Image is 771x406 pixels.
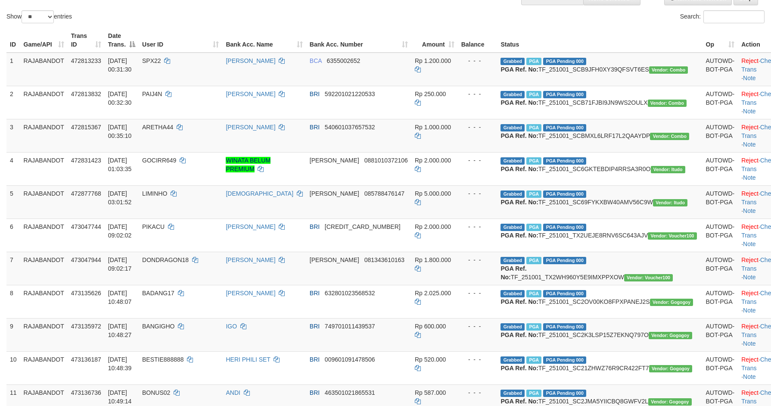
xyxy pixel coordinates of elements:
[526,91,541,98] span: Marked by adkZulham
[6,10,72,23] label: Show entries
[624,274,673,281] span: Vendor URL: https://trx2.1velocity.biz
[6,318,20,351] td: 9
[71,290,101,297] span: 473135626
[415,290,451,297] span: Rp 2.025.000
[501,199,538,206] b: PGA Ref. No:
[648,398,692,406] span: Vendor URL: https://secure2.1velocity.biz
[108,389,132,405] span: [DATE] 10:49:14
[649,66,688,74] span: Vendor URL: https://secure11.1velocity.biz
[226,323,237,330] a: IGO
[20,351,68,384] td: RAJABANDOT
[743,340,756,347] a: Note
[743,373,756,380] a: Note
[501,390,525,397] span: Grabbed
[108,57,132,73] span: [DATE] 00:31:30
[703,53,738,86] td: AUTOWD-BOT-PGA
[703,185,738,219] td: AUTOWD-BOT-PGA
[649,332,692,339] span: Vendor URL: https://secure2.1velocity.biz
[310,256,359,263] span: [PERSON_NAME]
[226,256,275,263] a: [PERSON_NAME]
[415,356,446,363] span: Rp 520.000
[703,318,738,351] td: AUTOWD-BOT-PGA
[743,207,756,214] a: Note
[461,90,494,98] div: - - -
[543,157,586,165] span: PGA Pending
[461,156,494,165] div: - - -
[108,290,132,305] span: [DATE] 10:48:07
[543,124,586,131] span: PGA Pending
[411,28,458,53] th: Amount: activate to sort column ascending
[415,57,451,64] span: Rp 1.200.000
[649,365,693,372] span: Vendor URL: https://secure2.1velocity.biz
[703,119,738,152] td: AUTOWD-BOT-PGA
[497,152,702,185] td: TF_251001_SC6GKTEBDIP4RRSA3R0O
[226,290,275,297] a: [PERSON_NAME]
[68,28,105,53] th: Trans ID: activate to sort column ascending
[497,185,702,219] td: TF_251001_SC69FYKXBW40AMV56C9W
[543,58,586,65] span: PGA Pending
[543,224,586,231] span: PGA Pending
[71,190,101,197] span: 472877768
[501,356,525,364] span: Grabbed
[526,390,541,397] span: Marked by adkakmal
[743,108,756,115] a: Note
[743,75,756,81] a: Note
[741,91,759,97] a: Reject
[142,91,162,97] span: PAIJ4N
[325,124,375,131] span: Copy 540601037657532 to clipboard
[461,355,494,364] div: - - -
[6,28,20,53] th: ID
[741,356,759,363] a: Reject
[20,185,68,219] td: RAJABANDOT
[108,223,132,239] span: [DATE] 09:02:02
[226,389,240,396] a: ANDI
[703,285,738,318] td: AUTOWD-BOT-PGA
[648,100,687,107] span: Vendor URL: https://secure11.1velocity.biz
[501,191,525,198] span: Grabbed
[543,390,586,397] span: PGA Pending
[142,290,174,297] span: BADANG17
[108,256,132,272] span: [DATE] 09:02:17
[108,356,132,372] span: [DATE] 10:48:39
[6,152,20,185] td: 4
[650,133,689,140] span: Vendor URL: https://secure11.1velocity.biz
[139,28,222,53] th: User ID: activate to sort column ascending
[497,28,702,53] th: Status
[651,166,685,173] span: Vendor URL: https://secure6.1velocity.biz
[142,57,161,64] span: SPX22
[226,57,275,64] a: [PERSON_NAME]
[501,398,538,405] b: PGA Ref. No:
[6,351,20,384] td: 10
[415,256,451,263] span: Rp 1.800.000
[108,323,132,338] span: [DATE] 10:48:27
[310,290,320,297] span: BRI
[741,389,759,396] a: Reject
[325,323,375,330] span: Copy 749701011439537 to clipboard
[501,66,538,73] b: PGA Ref. No:
[325,91,375,97] span: Copy 592201021220533 to clipboard
[108,190,132,206] span: [DATE] 03:01:52
[741,157,759,164] a: Reject
[703,252,738,285] td: AUTOWD-BOT-PGA
[71,91,101,97] span: 472813832
[226,223,275,230] a: [PERSON_NAME]
[226,190,293,197] a: [DEMOGRAPHIC_DATA]
[20,318,68,351] td: RAJABANDOT
[543,257,586,264] span: PGA Pending
[743,240,756,247] a: Note
[497,219,702,252] td: TF_251001_TX2UEJE8RNV6SC643AJV
[461,56,494,65] div: - - -
[325,290,375,297] span: Copy 632801023568532 to clipboard
[142,190,167,197] span: LIMINHO
[497,351,702,384] td: TF_251001_SC21ZHWZ76R9CR422FT7
[501,166,538,172] b: PGA Ref. No:
[415,124,451,131] span: Rp 1.000.000
[20,119,68,152] td: RAJABANDOT
[108,157,132,172] span: [DATE] 01:03:35
[501,58,525,65] span: Grabbed
[501,124,525,131] span: Grabbed
[6,252,20,285] td: 7
[415,157,451,164] span: Rp 2.000.000
[325,223,401,230] span: Copy 578401022872537 to clipboard
[142,389,170,396] span: BONUS02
